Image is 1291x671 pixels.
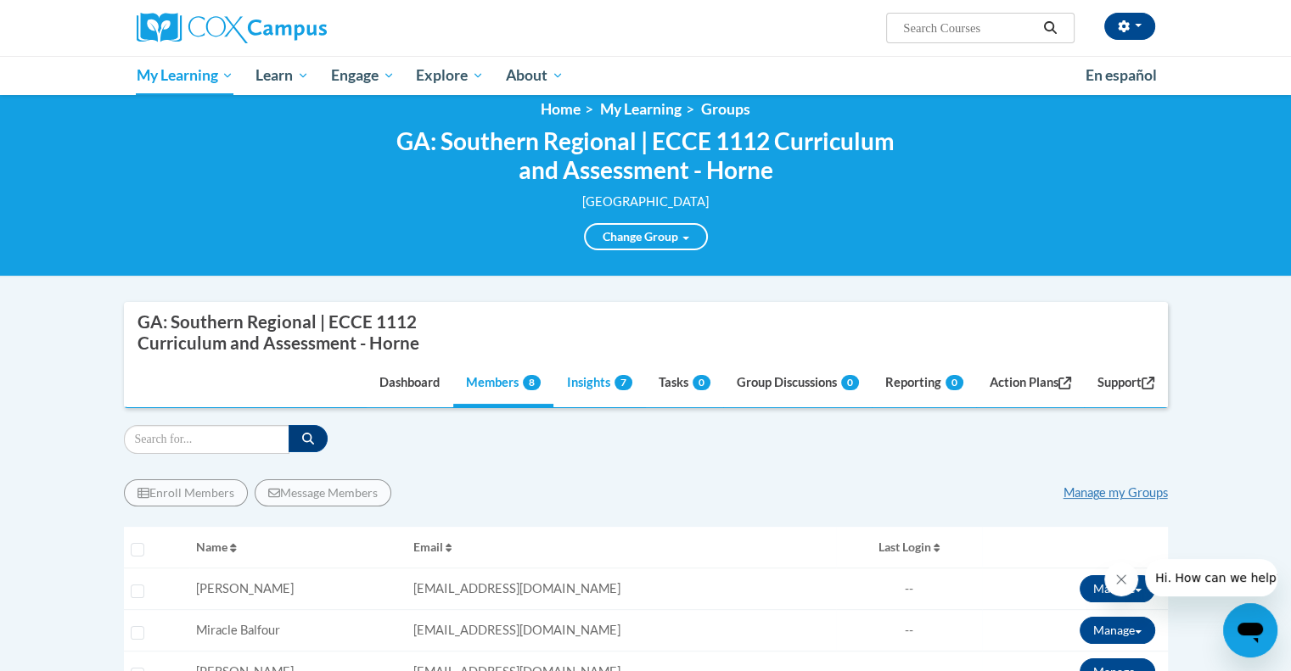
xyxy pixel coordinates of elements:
input: Select all users [131,543,144,556]
span: 0 [693,375,710,390]
button: Last Login [843,534,975,561]
span: [EMAIL_ADDRESS][DOMAIN_NAME] [413,623,620,637]
span: 8 [523,375,541,390]
input: Select learner [131,626,144,640]
a: Tasks0 [646,361,723,407]
a: En español [1075,58,1168,93]
span: Engage [331,65,395,86]
span: About [506,65,564,86]
a: Group Discussions0 [724,361,872,407]
span: Name [196,540,227,554]
span: Email [413,540,443,554]
button: Manage [1080,617,1155,644]
span: En español [1086,66,1157,84]
button: Enroll Members [124,479,248,506]
a: My Learning [126,56,245,95]
button: Search [1037,18,1063,38]
div: Main menu [111,56,1181,95]
input: Search [124,425,289,454]
a: Reporting0 [873,361,976,407]
a: About [495,56,575,95]
a: Manage my Groups [1064,485,1168,500]
button: Search [289,425,328,452]
button: Message Members [255,479,391,506]
span: [EMAIL_ADDRESS][DOMAIN_NAME] [413,581,620,596]
span: 7 [615,375,632,390]
a: Home [541,100,581,118]
a: My Learning [600,100,682,118]
a: Engage [320,56,406,95]
span: Miracle Balfour [196,623,280,637]
a: Insights7 [554,361,645,407]
button: Account Settings [1104,13,1155,40]
span: My Learning [136,65,233,86]
span: Last Login [878,540,931,554]
a: Members8 [453,361,553,407]
a: Dashboard [367,361,452,407]
a: Action Plans [977,361,1084,407]
input: Select learner [131,584,144,598]
iframe: Close message [1104,562,1138,596]
iframe: Button to launch messaging window [1223,603,1277,657]
div: GA: Southern Regional | ECCE 1112 Curriculum and Assessment - Horne [138,311,477,353]
span: Explore [416,65,484,86]
button: Email [413,534,829,561]
a: Change Group [584,223,708,250]
span: [PERSON_NAME] [196,581,294,596]
h2: GA: Southern Regional | ECCE 1112 Curriculum and Assessment - Horne [391,127,901,184]
span: Learn [255,65,309,86]
iframe: Message from company [1145,559,1277,596]
button: Name [196,534,399,561]
input: Search Courses [901,18,1037,38]
a: Support [1085,361,1167,407]
span: Hi. How can we help? [10,12,138,25]
a: Groups [701,100,750,118]
button: Manage [1080,575,1155,602]
span: 0 [946,375,963,390]
span: -- [905,581,913,596]
span: 0 [841,375,859,390]
a: Learn [244,56,320,95]
div: [GEOGRAPHIC_DATA] [391,193,901,211]
span: -- [905,623,913,637]
a: Explore [405,56,495,95]
img: Cox Campus [137,13,327,43]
